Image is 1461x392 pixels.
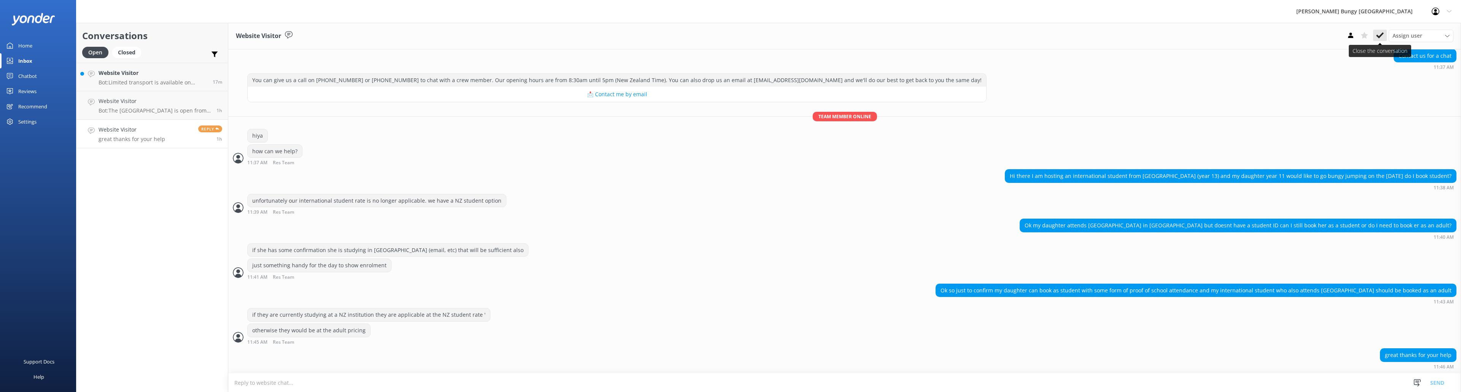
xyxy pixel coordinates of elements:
div: Closed [112,47,141,58]
div: just something handy for the day to show enrolment [248,259,391,272]
span: Res Team [273,275,294,280]
strong: 11:41 AM [247,275,267,280]
p: Bot: The [GEOGRAPHIC_DATA] is open from 10am to 4pm, 7 days a week, 364 days a year. We're closed... [99,107,211,114]
div: Reviews [18,84,37,99]
span: Assign user [1393,32,1422,40]
h4: Website Visitor [99,69,207,77]
div: Sep 07 2025 11:41am (UTC +12:00) Pacific/Auckland [247,274,392,280]
div: hiya [248,129,267,142]
div: Sep 07 2025 11:39am (UTC +12:00) Pacific/Auckland [247,209,506,215]
div: Help [33,369,44,384]
strong: 11:37 AM [1434,65,1454,70]
span: Sep 07 2025 12:56pm (UTC +12:00) Pacific/Auckland [213,79,222,85]
div: Assign User [1389,30,1453,42]
span: Res Team [273,160,294,165]
div: Sep 07 2025 11:43am (UTC +12:00) Pacific/Auckland [936,299,1456,304]
span: Res Team [273,340,294,345]
img: yonder-white-logo.png [11,13,55,25]
div: Sep 07 2025 11:38am (UTC +12:00) Pacific/Auckland [1005,185,1456,190]
div: Settings [18,114,37,129]
span: Sep 07 2025 11:46am (UTC +12:00) Pacific/Auckland [216,136,222,142]
strong: 11:40 AM [1434,235,1454,240]
div: otherwise they would be at the adult pricing [248,324,370,337]
div: Chatbot [18,68,37,84]
div: Home [18,38,32,53]
div: Ok my daughter attends [GEOGRAPHIC_DATA] in [GEOGRAPHIC_DATA] but doesnt have a student ID can I ... [1020,219,1456,232]
a: Website Visitorgreat thanks for your helpReply1h [76,120,228,148]
strong: 11:37 AM [247,160,267,165]
div: Inbox [18,53,32,68]
strong: 11:39 AM [247,210,267,215]
div: Ok so just to confirm my daughter can book as student with some form of proof of school attendanc... [936,284,1456,297]
strong: 11:45 AM [247,340,267,345]
div: Sep 07 2025 11:40am (UTC +12:00) Pacific/Auckland [1020,234,1456,240]
button: 📩 Contact me by email [248,87,986,102]
a: Open [82,48,112,56]
div: Contact us for a chat [1394,49,1456,62]
div: how can we help? [248,145,302,158]
div: if they are currently studying at a NZ institution they are applicable at the NZ student rate ' [248,308,490,321]
div: Recommend [18,99,47,114]
span: Res Team [273,210,294,215]
div: Sep 07 2025 11:45am (UTC +12:00) Pacific/Auckland [247,339,371,345]
strong: 11:38 AM [1434,186,1454,190]
div: Sep 07 2025 11:46am (UTC +12:00) Pacific/Auckland [1380,364,1456,369]
span: Sep 07 2025 12:01pm (UTC +12:00) Pacific/Auckland [216,107,222,114]
div: Sep 07 2025 11:37am (UTC +12:00) Pacific/Auckland [1394,64,1456,70]
div: Sep 07 2025 11:37am (UTC +12:00) Pacific/Auckland [247,160,319,165]
span: Reply [198,125,222,132]
div: Hi there I am hosting an international student from [GEOGRAPHIC_DATA] (year 13) and my daughter y... [1005,170,1456,183]
div: You can give us a call on [PHONE_NUMBER] or [PHONE_NUMBER] to chat with a crew member. Our openin... [248,74,986,87]
div: Open [82,47,108,58]
a: Website VisitorBot:Limited transport is available on select days for the [GEOGRAPHIC_DATA]. If yo... [76,63,228,91]
a: Closed [112,48,145,56]
p: great thanks for your help [99,136,165,143]
div: if she has some confirmation she is studying in [GEOGRAPHIC_DATA] (email, etc) that will be suffi... [248,244,528,257]
span: Team member online [813,112,877,121]
h3: Website Visitor [236,31,281,41]
div: great thanks for your help [1380,349,1456,362]
div: Support Docs [24,354,54,369]
strong: 11:43 AM [1434,300,1454,304]
div: unfortunately our international student rate is no longer applicable. we have a NZ student option [248,194,506,207]
h4: Website Visitor [99,125,165,134]
a: Website VisitorBot:The [GEOGRAPHIC_DATA] is open from 10am to 4pm, 7 days a week, 364 days a year... [76,91,228,120]
strong: 11:46 AM [1434,365,1454,369]
h4: Website Visitor [99,97,211,105]
p: Bot: Limited transport is available on select days for the [GEOGRAPHIC_DATA]. If you’ve booked, g... [99,79,207,86]
h2: Conversations [82,29,222,43]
